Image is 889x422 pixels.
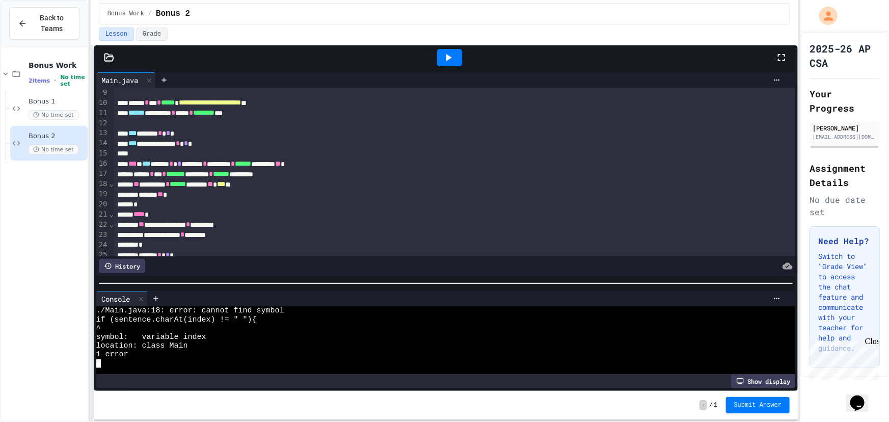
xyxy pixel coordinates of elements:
span: Back to Teams [33,13,71,34]
p: Switch to "Grade View" to access the chat feature and communicate with your teacher for help and ... [818,251,871,353]
iframe: chat widget [846,381,879,412]
span: / [709,401,713,409]
h2: Assignment Details [810,161,880,190]
button: Submit Answer [726,397,790,413]
span: / [148,10,152,18]
span: Bonus 2 [29,132,86,141]
span: 2 items [29,77,50,84]
span: Bonus 2 [156,8,190,20]
span: 1 [714,401,717,409]
h3: Need Help? [818,235,871,247]
span: Bonus Work [107,10,144,18]
span: - [699,400,707,410]
div: Chat with us now!Close [4,4,70,65]
div: [PERSON_NAME] [813,123,877,133]
h2: Your Progress [810,87,880,115]
h1: 2025-26 AP CSA [810,41,880,70]
button: Back to Teams [9,7,79,40]
div: My Account [809,4,840,28]
span: No time set [60,74,86,87]
span: • [54,76,56,85]
span: Submit Answer [734,401,782,409]
span: No time set [29,110,78,120]
button: Grade [136,28,168,41]
span: Bonus Work [29,61,86,70]
iframe: chat widget [804,337,879,380]
span: No time set [29,145,78,154]
button: Lesson [99,28,134,41]
div: No due date set [810,194,880,218]
span: Bonus 1 [29,97,86,106]
div: [EMAIL_ADDRESS][DOMAIN_NAME] [813,133,877,141]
